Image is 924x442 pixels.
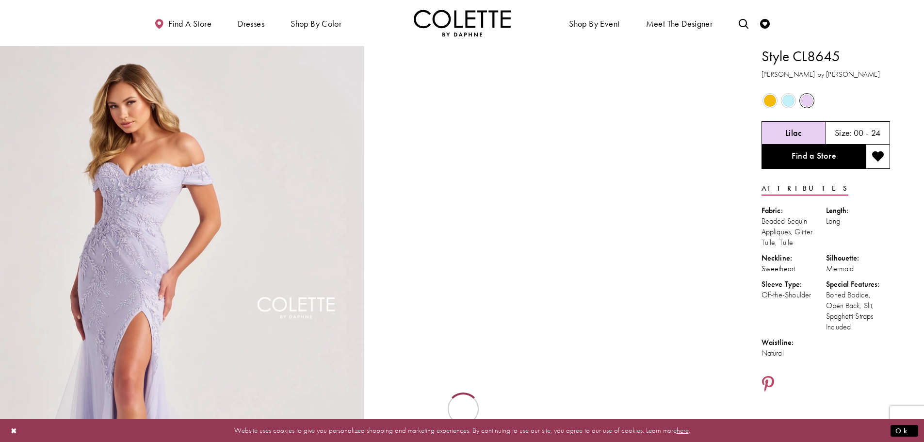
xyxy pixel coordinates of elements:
[238,19,264,29] span: Dresses
[826,290,891,332] div: Boned Bodice, Open Back, Slit, Spaghetti Straps Included
[414,10,511,36] a: Visit Home Page
[762,290,826,300] div: Off-the-Shoulder
[762,92,890,110] div: Product color controls state depends on size chosen
[835,127,852,138] span: Size:
[758,10,772,36] a: Check Wishlist
[762,69,890,80] h3: [PERSON_NAME] by [PERSON_NAME]
[677,426,689,435] a: here
[826,263,891,274] div: Mermaid
[414,10,511,36] img: Colette by Daphne
[826,253,891,263] div: Silhouette:
[826,205,891,216] div: Length:
[762,205,826,216] div: Fabric:
[168,19,211,29] span: Find a store
[569,19,619,29] span: Shop By Event
[567,10,622,36] span: Shop By Event
[780,92,797,109] div: Light Blue
[369,46,732,228] video: Style CL8645 Colette by Daphne #1 autoplay loop mute video
[762,348,826,359] div: Natural
[762,216,826,248] div: Beaded Sequin Appliques, Glitter Tulle, Tulle
[854,128,881,138] h5: 00 - 24
[785,128,802,138] h5: Chosen color
[736,10,751,36] a: Toggle search
[762,279,826,290] div: Sleeve Type:
[762,92,778,109] div: Buttercup
[646,19,713,29] span: Meet the designer
[762,145,866,169] a: Find a Store
[762,46,890,66] h1: Style CL8645
[644,10,715,36] a: Meet the designer
[798,92,815,109] div: Lilac
[762,181,848,196] a: Attributes
[6,422,22,439] button: Close Dialog
[826,216,891,227] div: Long
[288,10,344,36] span: Shop by color
[70,424,854,437] p: Website uses cookies to give you personalized shopping and marketing experiences. By continuing t...
[291,19,341,29] span: Shop by color
[891,425,918,437] button: Submit Dialog
[762,337,826,348] div: Waistline:
[762,253,826,263] div: Neckline:
[235,10,267,36] span: Dresses
[152,10,214,36] a: Find a store
[826,279,891,290] div: Special Features:
[762,376,775,394] a: Share using Pinterest - Opens in new tab
[866,145,890,169] button: Add to wishlist
[762,263,826,274] div: Sweetheart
